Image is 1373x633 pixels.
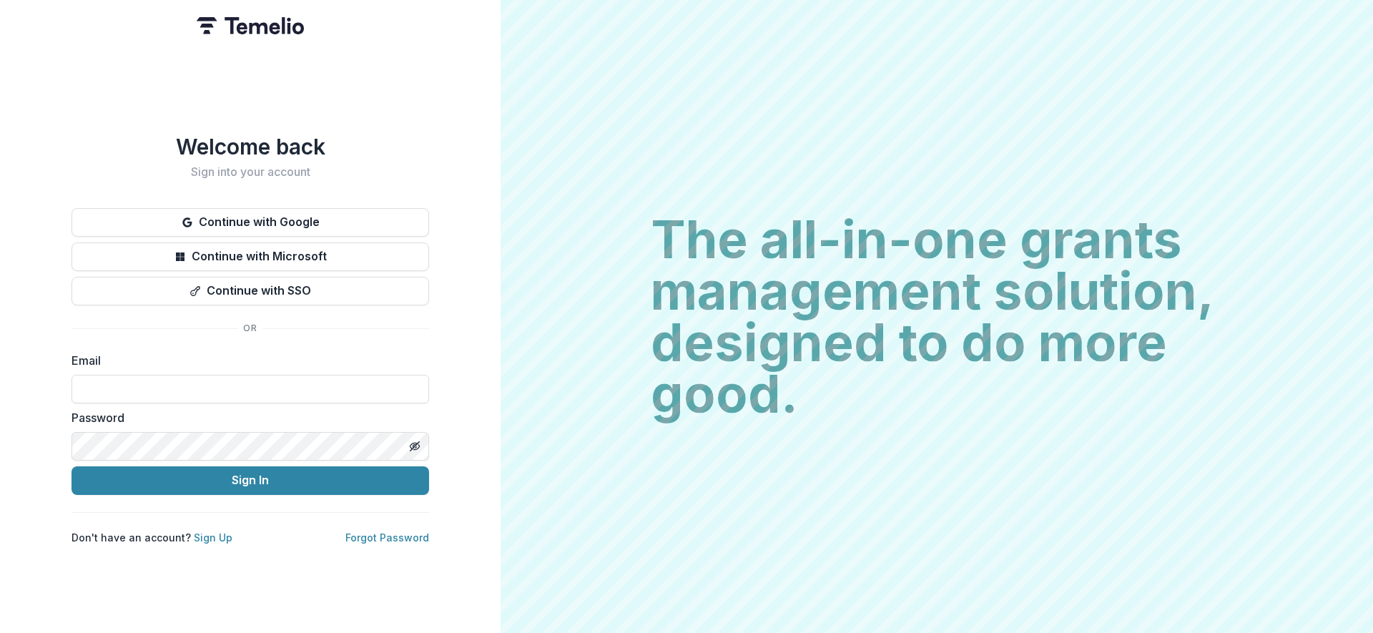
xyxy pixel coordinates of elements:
button: Toggle password visibility [403,435,426,458]
p: Don't have an account? [72,530,232,545]
a: Sign Up [194,531,232,544]
button: Continue with SSO [72,277,429,305]
button: Continue with Google [72,208,429,237]
h1: Welcome back [72,134,429,160]
h2: Sign into your account [72,165,429,179]
button: Sign In [72,466,429,495]
label: Password [72,409,420,426]
button: Continue with Microsoft [72,242,429,271]
label: Email [72,352,420,369]
img: Temelio [197,17,304,34]
a: Forgot Password [345,531,429,544]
